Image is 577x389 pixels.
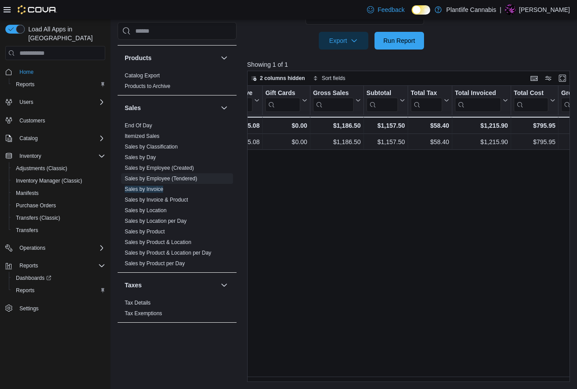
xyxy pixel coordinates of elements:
[16,67,37,77] a: Home
[125,239,191,246] span: Sales by Product & Location
[16,97,37,107] button: Users
[514,120,555,131] div: $795.95
[12,273,105,283] span: Dashboards
[367,89,405,112] button: Subtotal
[125,197,188,203] a: Sales by Invoice & Product
[9,284,109,297] button: Reports
[9,199,109,212] button: Purchase Orders
[313,89,361,112] button: Gross Sales
[16,165,67,172] span: Adjustments (Classic)
[16,202,56,209] span: Purchase Orders
[265,120,307,131] div: $0.00
[125,250,211,256] a: Sales by Product & Location per Day
[16,243,49,253] button: Operations
[16,190,38,197] span: Manifests
[125,310,162,317] span: Tax Exemptions
[125,207,167,214] span: Sales by Location
[12,285,38,296] a: Reports
[519,4,570,15] p: [PERSON_NAME]
[219,280,229,290] button: Taxes
[313,89,354,98] div: Gross Sales
[12,213,64,223] a: Transfers (Classic)
[313,120,361,131] div: $1,186.50
[125,229,165,235] a: Sales by Product
[16,97,105,107] span: Users
[12,213,105,223] span: Transfers (Classic)
[411,137,449,147] div: $58.40
[446,4,496,15] p: Plantlife Cannabis
[125,72,160,79] a: Catalog Export
[125,249,211,256] span: Sales by Product & Location per Day
[9,272,109,284] a: Dashboards
[125,122,152,129] a: End Of Day
[16,151,45,161] button: Inventory
[12,285,105,296] span: Reports
[125,300,151,306] a: Tax Details
[455,120,508,131] div: $1,215.90
[265,89,307,112] button: Gift Cards
[9,175,109,187] button: Inventory Manager (Classic)
[219,53,229,63] button: Products
[9,187,109,199] button: Manifests
[9,78,109,91] button: Reports
[2,132,109,145] button: Catalog
[12,200,105,211] span: Purchase Orders
[16,81,34,88] span: Reports
[543,73,554,84] button: Display options
[2,242,109,254] button: Operations
[9,224,109,236] button: Transfers
[9,162,109,175] button: Adjustments (Classic)
[18,5,57,14] img: Cova
[219,103,229,113] button: Sales
[125,175,197,182] a: Sales by Employee (Tendered)
[12,225,105,236] span: Transfers
[125,218,187,224] a: Sales by Location per Day
[505,4,516,15] div: Anaka Sparrow
[16,260,42,271] button: Reports
[367,89,398,112] div: Subtotal
[514,89,548,112] div: Total Cost
[125,207,167,214] a: Sales by Location
[19,135,38,142] span: Catalog
[367,137,405,147] div: $1,157.50
[248,73,309,84] button: 2 columns hidden
[16,133,41,144] button: Catalog
[2,150,109,162] button: Inventory
[205,89,252,98] div: Transaction Average
[125,164,194,172] span: Sales by Employee (Created)
[12,175,86,186] a: Inventory Manager (Classic)
[16,260,105,271] span: Reports
[125,281,217,290] button: Taxes
[125,186,163,193] span: Sales by Invoice
[16,303,42,314] a: Settings
[205,137,260,147] div: $35.08
[125,239,191,245] a: Sales by Product & Location
[19,117,45,124] span: Customers
[125,144,178,150] a: Sales by Classification
[2,65,109,78] button: Home
[500,4,501,15] p: |
[118,70,237,95] div: Products
[125,83,170,90] span: Products to Archive
[265,137,307,147] div: $0.00
[19,244,46,252] span: Operations
[125,281,142,290] h3: Taxes
[367,89,398,98] div: Subtotal
[125,299,151,306] span: Tax Details
[455,137,508,147] div: $1,215.90
[16,177,82,184] span: Inventory Manager (Classic)
[16,275,51,282] span: Dashboards
[411,120,449,131] div: $58.40
[16,243,105,253] span: Operations
[16,303,105,314] span: Settings
[16,133,105,144] span: Catalog
[125,133,160,139] a: Itemized Sales
[118,120,237,272] div: Sales
[412,5,430,15] input: Dark Mode
[125,196,188,203] span: Sales by Invoice & Product
[363,1,408,19] a: Feedback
